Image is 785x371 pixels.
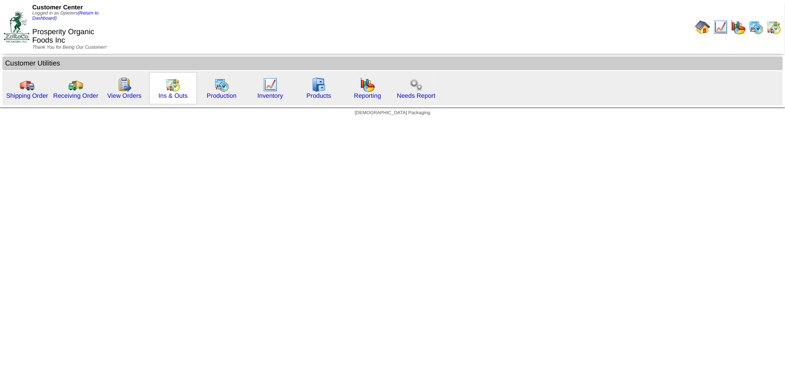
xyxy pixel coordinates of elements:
span: Customer Center [32,4,83,11]
a: Reporting [354,92,381,99]
img: calendarprod.gif [214,77,229,92]
img: workorder.gif [117,77,132,92]
a: Products [307,92,331,99]
img: home.gif [695,20,710,35]
span: Logged in as Dpieters [32,11,99,21]
a: Inventory [258,92,283,99]
img: graph.gif [731,20,746,35]
a: Production [207,92,237,99]
img: calendarinout.gif [766,20,781,35]
img: calendarprod.gif [749,20,763,35]
a: View Orders [107,92,141,99]
a: Ins & Outs [158,92,187,99]
span: [DEMOGRAPHIC_DATA] Packaging [355,110,430,116]
img: ZoRoCo_Logo(Green%26Foil)%20jpg.webp [4,11,29,43]
img: workflow.png [409,77,424,92]
img: graph.gif [360,77,375,92]
td: Customer Utilities [2,57,783,70]
img: truck2.gif [68,77,83,92]
span: Prosperity Organic Foods Inc [32,28,94,44]
img: line_graph.gif [263,77,278,92]
a: Needs Report [397,92,435,99]
a: Receiving Order [53,92,98,99]
span: Thank You for Being Our Customer! [32,45,107,50]
img: cabinet.gif [311,77,326,92]
a: (Return to Dashboard) [32,11,99,21]
a: Shipping Order [6,92,48,99]
img: truck.gif [20,77,35,92]
img: calendarinout.gif [166,77,180,92]
img: line_graph.gif [713,20,728,35]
